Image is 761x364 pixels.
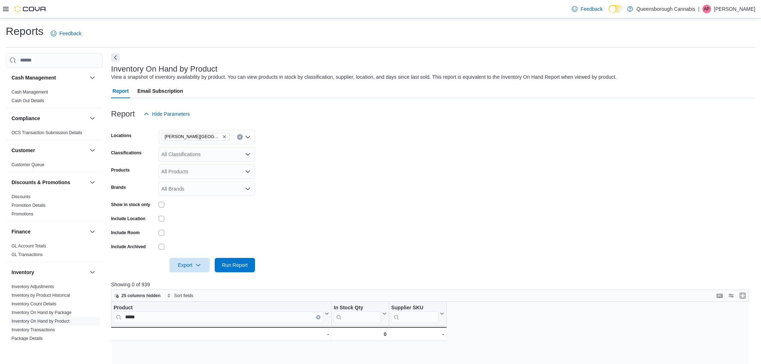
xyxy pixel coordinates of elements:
button: Open list of options [245,134,251,140]
p: Queensborough Cannabis [637,5,695,13]
a: Package Details [12,336,43,341]
div: In Stock Qty [334,304,381,311]
button: Inventory [88,268,97,277]
a: GL Transactions [12,252,43,257]
a: Inventory Count Details [12,301,56,306]
span: Hide Parameters [152,110,190,118]
span: Feedback [59,30,81,37]
div: Supplier SKU [391,304,438,323]
label: Classifications [111,150,142,156]
span: Sort fields [174,293,193,299]
button: Open list of options [245,151,251,157]
label: Brands [111,185,126,190]
button: Finance [12,228,87,235]
h3: Report [111,110,135,118]
button: Remove Scott 72 Centre from selection in this group [222,135,227,139]
a: GL Account Totals [12,244,46,249]
label: Include Location [111,216,145,222]
button: Open list of options [245,186,251,192]
span: Cash Management [12,89,48,95]
a: Promotion Details [12,203,46,208]
div: - [113,330,329,338]
p: | [698,5,700,13]
a: Inventory On Hand by Product [12,319,69,324]
h3: Customer [12,147,35,154]
p: [PERSON_NAME] [714,5,755,13]
label: Include Room [111,230,140,236]
div: Customer [6,160,102,172]
div: April Petrie [702,5,711,13]
button: Compliance [12,115,87,122]
div: Finance [6,242,102,262]
button: Discounts & Promotions [88,178,97,187]
span: OCS Transaction Submission Details [12,130,82,136]
a: OCS Transaction Submission Details [12,130,82,135]
div: View a snapshot of inventory availability by product. You can view products in stock by classific... [111,73,617,81]
span: Customer Queue [12,162,44,168]
button: Keyboard shortcuts [715,291,724,300]
span: Inventory Transactions [12,327,55,333]
button: Hide Parameters [141,107,193,121]
div: - [391,330,444,338]
button: Inventory [12,269,87,276]
a: Customer Queue [12,162,44,167]
button: Supplier SKU [391,304,444,323]
span: Run Report [222,261,248,269]
button: Enter fullscreen [738,291,747,300]
a: Discounts [12,194,31,199]
span: Discounts [12,194,31,200]
label: Locations [111,133,132,138]
button: ProductClear input [114,304,329,323]
div: Product [114,304,323,311]
a: Inventory Adjustments [12,284,54,289]
label: Include Archived [111,244,146,250]
button: Customer [88,146,97,155]
span: GL Transactions [12,252,43,258]
button: Customer [12,147,87,154]
a: Inventory On Hand by Package [12,310,72,315]
span: Report [113,84,129,98]
span: Scott 72 Centre [161,133,230,141]
button: Cash Management [12,74,87,81]
button: Open list of options [245,169,251,174]
p: Showing 0 of 939 [111,281,755,288]
button: Display options [727,291,735,300]
a: Cash Management [12,90,48,95]
div: Discounts & Promotions [6,192,102,221]
span: Promotions [12,211,33,217]
h1: Reports [6,24,44,38]
span: Inventory On Hand by Product [12,318,69,324]
span: 25 columns hidden [122,293,161,299]
a: Inventory by Product Historical [12,293,70,298]
h3: Inventory [12,269,34,276]
a: Feedback [48,26,84,41]
a: Feedback [569,2,605,16]
h3: Finance [12,228,31,235]
button: In Stock Qty [334,304,387,323]
button: Finance [88,227,97,236]
h3: Cash Management [12,74,56,81]
div: Compliance [6,128,102,140]
div: In Stock Qty [334,304,381,323]
span: Export [174,258,205,272]
div: 0 [334,330,387,338]
input: Dark Mode [609,5,624,13]
h3: Discounts & Promotions [12,179,70,186]
h3: Inventory On Hand by Product [111,65,218,73]
span: AP [704,5,710,13]
span: Inventory On Hand by Package [12,310,72,315]
img: Cova [14,5,47,13]
a: Inventory Transactions [12,327,55,332]
span: Email Subscription [137,84,183,98]
button: Clear input [237,134,243,140]
button: Cash Management [88,73,97,82]
div: Product [114,304,323,323]
button: 25 columns hidden [111,291,164,300]
button: Clear input [316,315,320,319]
span: Cash Out Details [12,98,44,104]
button: Run Report [215,258,255,272]
button: Discounts & Promotions [12,179,87,186]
